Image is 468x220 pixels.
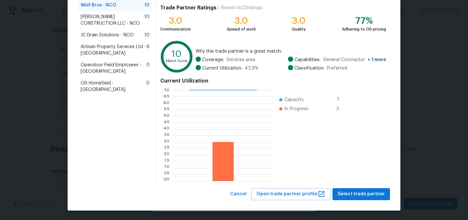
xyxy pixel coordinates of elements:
[342,26,386,32] div: Adhering to OD pricing
[163,173,169,176] text: 0.5
[336,106,347,112] span: 3
[81,14,144,27] span: [PERSON_NAME] CONSTRUCTION LLC - NCO
[338,190,385,198] span: Select trade partner
[164,134,169,137] text: 3.5
[256,190,325,198] span: Open trade partner profile
[81,80,146,93] span: OD Homefield - [GEOGRAPHIC_DATA]
[251,188,331,200] button: Open trade partner profile
[160,5,216,11] h4: Trade Partner Ratings
[144,32,149,38] span: 10
[164,147,169,150] text: 2.5
[292,18,306,24] div: 3.0
[166,59,188,63] text: Match Score
[227,26,256,32] div: Speed of work
[163,95,169,98] text: 6.5
[368,58,386,62] span: + 1 more
[216,5,221,11] div: |
[160,78,386,84] h4: Current Utilization
[284,97,304,103] span: Capacity
[164,160,169,163] text: 1.5
[160,26,191,32] div: Communication
[81,2,116,8] span: Wolf Bros - NCO
[164,108,169,111] text: 5.5
[230,190,247,198] span: Cancel
[81,32,134,38] span: JC Drain Solutions - NCO
[342,18,386,24] div: 77%
[163,101,169,105] text: 6.0
[227,57,255,63] span: Services area
[284,106,308,112] span: In Progress
[227,188,249,200] button: Cancel
[146,62,149,75] span: 0
[146,80,149,93] span: 0
[336,97,347,103] span: 7
[292,26,306,32] div: Quality
[196,48,386,55] span: Why this trade partner is a great match:
[327,65,347,71] span: Preferred
[163,140,169,144] text: 3.0
[163,121,169,124] text: 4.5
[294,65,324,71] span: Classification:
[147,44,149,57] span: 6
[144,14,149,27] span: 10
[202,65,242,71] span: Current Utilization:
[160,18,191,24] div: 3.0
[163,179,169,183] text: 0.0
[294,57,320,63] span: Capabilities:
[323,57,386,63] span: General Contractor
[202,57,224,63] span: Coverage:
[144,2,149,8] span: 10
[81,44,147,57] span: Artisan Property Services Ltd - [GEOGRAPHIC_DATA]
[172,49,182,58] text: 10
[164,166,169,170] text: 1.0
[227,18,256,24] div: 3.0
[163,114,169,118] text: 5.0
[164,88,169,92] text: 7.0
[81,62,146,75] span: Opendoor Field Employees - [GEOGRAPHIC_DATA]
[163,127,169,131] text: 4.0
[163,153,169,157] text: 2.0
[245,65,259,71] span: 42.9 %
[221,5,262,11] div: Based on 22 ratings
[332,188,390,200] button: Select trade partner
